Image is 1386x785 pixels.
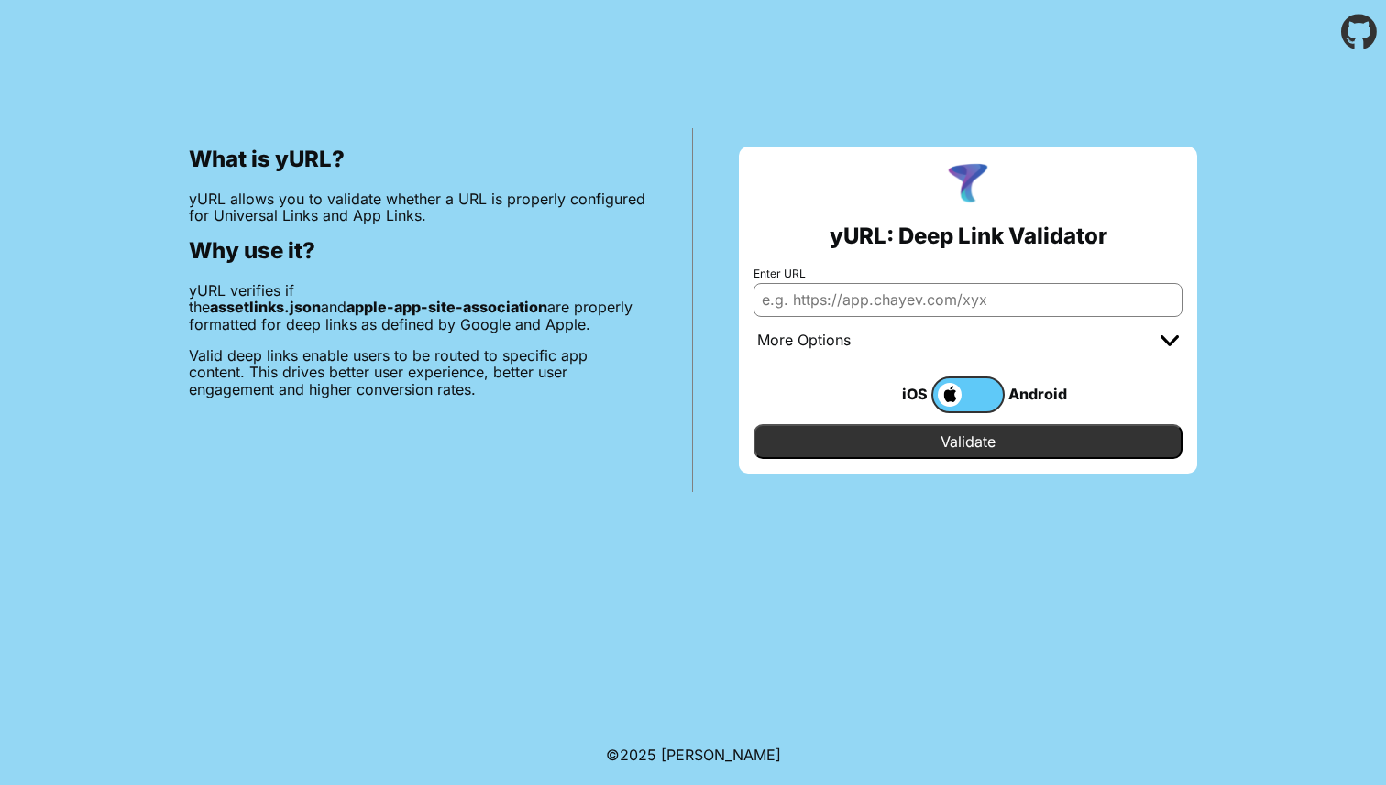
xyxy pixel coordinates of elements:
[858,382,931,406] div: iOS
[189,282,646,333] p: yURL verifies if the and are properly formatted for deep links as defined by Google and Apple.
[753,424,1182,459] input: Validate
[753,267,1182,280] label: Enter URL
[1160,335,1179,346] img: chevron
[189,238,646,264] h2: Why use it?
[1005,382,1078,406] div: Android
[620,746,656,764] span: 2025
[830,224,1107,249] h2: yURL: Deep Link Validator
[189,347,646,398] p: Valid deep links enable users to be routed to specific app content. This drives better user exper...
[210,298,321,316] b: assetlinks.json
[189,191,646,224] p: yURL allows you to validate whether a URL is properly configured for Universal Links and App Links.
[661,746,781,764] a: Michael Ibragimchayev's Personal Site
[944,161,992,209] img: yURL Logo
[346,298,547,316] b: apple-app-site-association
[753,283,1182,316] input: e.g. https://app.chayev.com/xyx
[757,332,851,350] div: More Options
[189,147,646,172] h2: What is yURL?
[606,725,781,785] footer: ©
